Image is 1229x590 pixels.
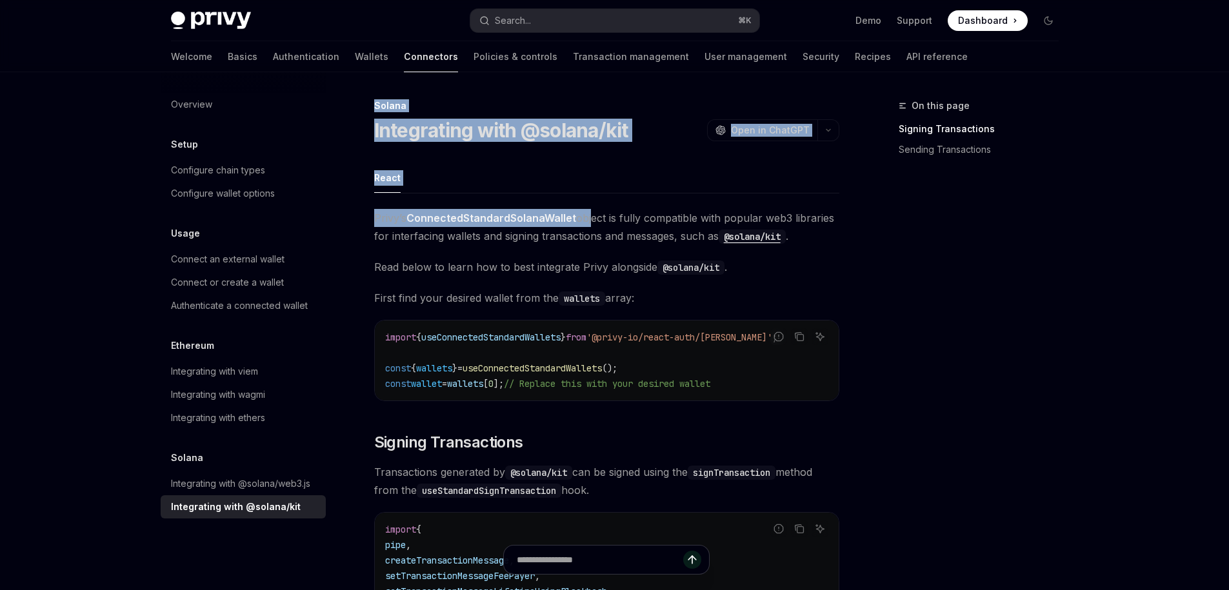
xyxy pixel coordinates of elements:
a: User management [704,41,787,72]
a: Overview [161,93,326,116]
a: @solana/kit [719,230,786,242]
span: } [452,362,457,374]
img: dark logo [171,12,251,30]
button: Send message [683,551,701,569]
code: wallets [559,291,605,306]
span: = [457,362,463,374]
span: ]; [494,378,504,389]
span: wallet [411,378,442,389]
a: Integrating with viem [161,360,326,383]
a: Support [897,14,932,27]
a: Authenticate a connected wallet [161,294,326,317]
a: Dashboard [948,10,1028,31]
div: Search... [495,13,531,28]
span: = [442,378,447,389]
div: React [374,162,401,193]
div: Integrating with wagmi [171,387,265,402]
code: @solana/kit [719,230,786,244]
span: On this page [912,98,970,113]
a: Integrating with @solana/web3.js [161,472,326,495]
h5: Usage [171,226,200,241]
button: Ask AI [812,328,828,345]
strong: ConnectedStandardSolanaWallet [406,211,576,224]
span: First find your desired wallet from the array: [374,289,839,307]
code: useStandardSignTransaction [417,484,561,498]
span: { [411,362,416,374]
span: [ [483,378,488,389]
div: Integrating with @solana/web3.js [171,476,310,491]
code: @solana/kit [505,466,572,480]
a: Configure chain types [161,159,326,182]
span: import [385,524,416,535]
button: Copy the contents from the code block [791,520,808,537]
div: Authenticate a connected wallet [171,298,308,313]
a: Connect or create a wallet [161,271,326,294]
a: API reference [906,41,968,72]
a: Signing Transactions [899,119,1069,139]
div: Configure wallet options [171,186,275,201]
span: '@privy-io/react-auth/[PERSON_NAME]' [586,331,772,343]
button: Toggle dark mode [1038,10,1059,31]
span: useConnectedStandardWallets [421,331,561,343]
h1: Integrating with @solana/kit [374,119,628,142]
a: Integrating with wagmi [161,383,326,406]
span: useConnectedStandardWallets [463,362,602,374]
div: Overview [171,97,212,112]
button: Report incorrect code [770,520,787,537]
span: Dashboard [958,14,1008,27]
span: Privy’s object is fully compatible with popular web3 libraries for interfacing wallets and signin... [374,209,839,245]
a: Basics [228,41,257,72]
div: Integrating with ethers [171,410,265,426]
span: // Replace this with your desired wallet [504,378,710,389]
span: wallets [416,362,452,374]
span: (); [602,362,617,374]
span: wallets [447,378,483,389]
a: Connect an external wallet [161,248,326,271]
h5: Solana [171,450,203,466]
div: Connect an external wallet [171,251,285,267]
a: Configure wallet options [161,182,326,205]
div: Solana [374,99,839,112]
a: Wallets [355,41,388,72]
a: Security [803,41,839,72]
a: Sending Transactions [899,139,1069,160]
button: Open in ChatGPT [707,119,817,141]
span: Signing Transactions [374,432,523,453]
a: Authentication [273,41,339,72]
a: Recipes [855,41,891,72]
div: Integrating with viem [171,364,258,379]
h5: Ethereum [171,338,214,353]
a: Demo [855,14,881,27]
a: Connectors [404,41,458,72]
button: Report incorrect code [770,328,787,345]
a: Integrating with @solana/kit [161,495,326,518]
button: Ask AI [812,520,828,537]
span: } [561,331,566,343]
span: pipe [385,539,406,551]
div: Configure chain types [171,162,265,178]
code: @solana/kit [657,261,724,275]
button: Copy the contents from the code block [791,328,808,345]
div: Connect or create a wallet [171,275,284,290]
span: ⌘ K [738,15,752,26]
span: Open in ChatGPT [731,124,810,137]
span: import [385,331,416,343]
input: Ask a question... [517,546,683,574]
span: , [406,539,411,551]
span: { [416,331,421,343]
span: const [385,378,411,389]
a: Transaction management [573,41,689,72]
div: Integrating with @solana/kit [171,499,301,515]
span: { [416,524,421,535]
span: 0 [488,378,494,389]
a: Welcome [171,41,212,72]
a: Integrating with ethers [161,406,326,429]
button: Open search [470,9,759,32]
span: Read below to learn how to best integrate Privy alongside . [374,258,839,276]
span: Transactions generated by can be signed using the method from the hook. [374,463,839,499]
code: signTransaction [688,466,775,480]
span: const [385,362,411,374]
h5: Setup [171,137,198,152]
a: Policies & controls [474,41,557,72]
span: from [566,331,586,343]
